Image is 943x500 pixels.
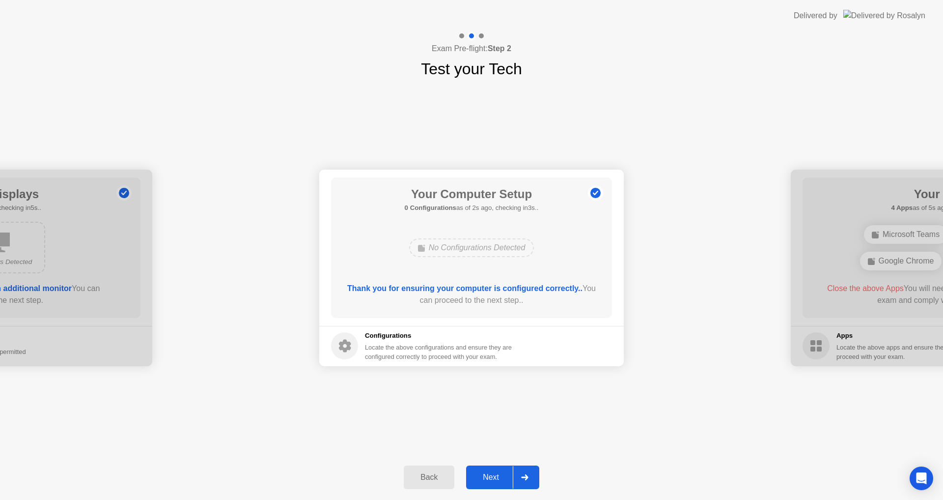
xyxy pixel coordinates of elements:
h4: Exam Pre-flight: [432,43,511,55]
img: Delivered by Rosalyn [843,10,925,21]
div: No Configurations Detected [409,238,534,257]
div: Locate the above configurations and ensure they are configured correctly to proceed with your exam. [365,343,514,361]
div: Delivered by [794,10,837,22]
div: Open Intercom Messenger [910,467,933,490]
b: Step 2 [488,44,511,53]
b: Thank you for ensuring your computer is configured correctly.. [347,284,582,293]
div: Next [469,473,513,482]
h5: Configurations [365,331,514,341]
h5: as of 2s ago, checking in3s.. [405,203,539,213]
h1: Your Computer Setup [405,185,539,203]
button: Back [404,466,454,489]
div: Back [407,473,451,482]
b: 0 Configurations [405,204,456,211]
div: You can proceed to the next step.. [345,283,598,306]
button: Next [466,466,539,489]
h1: Test your Tech [421,57,522,81]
